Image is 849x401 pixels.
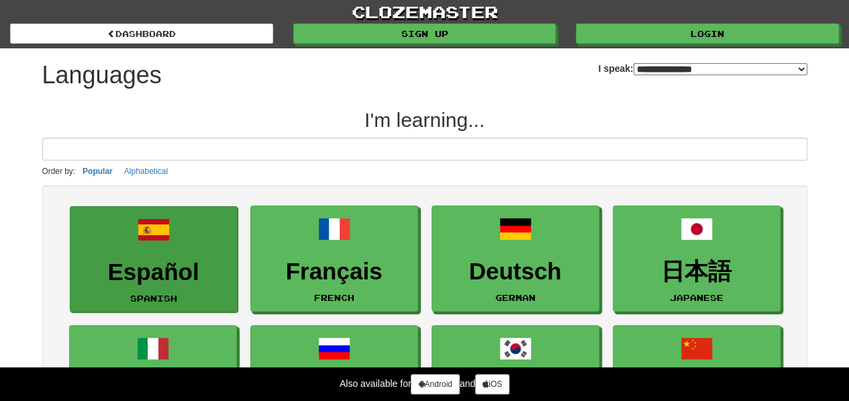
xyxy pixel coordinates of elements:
select: I speak: [634,63,807,75]
label: I speak: [598,62,807,75]
small: German [495,293,536,302]
small: Japanese [670,293,723,302]
a: FrançaisFrench [250,206,418,312]
a: Login [576,24,839,44]
small: French [314,293,354,302]
h3: Français [258,259,411,285]
a: EspañolSpanish [70,206,238,313]
h3: Español [77,259,230,285]
h3: 日本語 [620,259,773,285]
a: Android [411,374,459,394]
small: Spanish [130,294,177,303]
a: iOS [475,374,509,394]
button: Alphabetical [120,164,172,179]
a: 日本語Japanese [613,206,781,312]
h2: I'm learning... [42,109,807,131]
a: dashboard [10,24,273,44]
h1: Languages [42,62,162,89]
a: Sign up [293,24,556,44]
button: Popular [79,164,117,179]
h3: Deutsch [439,259,592,285]
small: Order by: [42,167,76,176]
a: DeutschGerman [432,206,599,312]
